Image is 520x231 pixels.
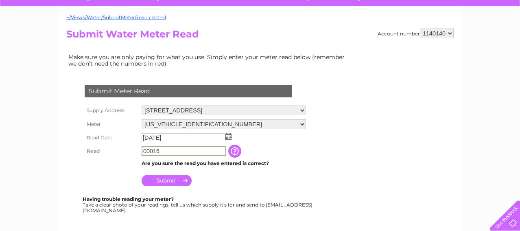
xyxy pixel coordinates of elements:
[466,35,486,41] a: Contact
[66,14,166,20] a: ~/Views/Water/SubmitMeterRead.cshtml
[367,4,423,14] a: 0333 014 3131
[140,158,308,169] td: Are you sure the read you have entered is correct?
[83,131,140,144] th: Read Date
[85,85,292,97] div: Submit Meter Read
[83,196,314,213] div: Take a clear photo of your readings, tell us which supply it's for and send to [EMAIL_ADDRESS][DO...
[66,52,351,69] td: Make sure you are only paying for what you use. Simply enter your meter read below (remember we d...
[83,144,140,158] th: Read
[66,29,454,44] h2: Submit Water Meter Read
[378,29,454,38] div: Account number
[83,103,140,117] th: Supply Address
[83,117,140,131] th: Meter
[449,35,461,41] a: Blog
[420,35,444,41] a: Telecoms
[18,21,60,46] img: logo.png
[68,4,453,40] div: Clear Business is a trading name of Verastar Limited (registered in [GEOGRAPHIC_DATA] No. 3667643...
[142,175,192,186] input: Submit
[377,35,392,41] a: Water
[83,196,174,202] b: Having trouble reading your meter?
[228,145,243,158] input: Information
[397,35,415,41] a: Energy
[225,133,232,140] img: ...
[493,35,512,41] a: Log out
